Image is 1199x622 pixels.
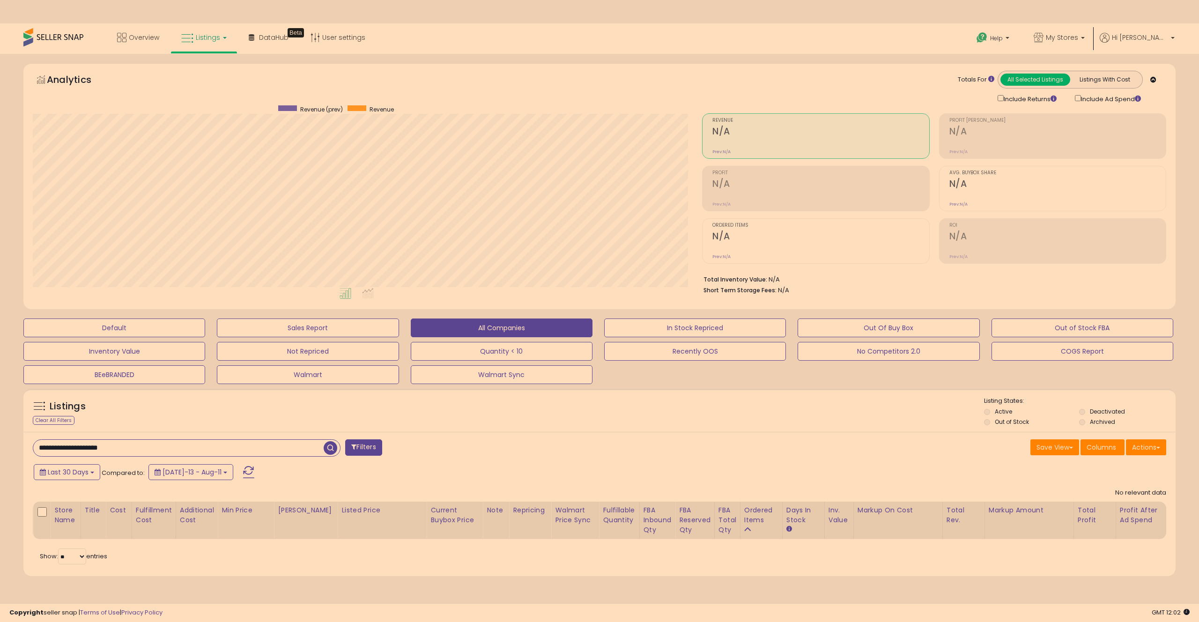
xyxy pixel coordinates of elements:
label: Archived [1090,418,1115,426]
button: Last 30 Days [34,464,100,480]
button: Not Repriced [217,342,399,361]
div: Title [85,505,102,515]
div: Min Price [222,505,270,515]
span: [DATE]-13 - Aug-11 [163,467,222,477]
a: Privacy Policy [121,608,163,617]
span: Show: entries [40,552,107,561]
span: Help [990,34,1003,42]
span: Profit [PERSON_NAME] [949,118,1166,123]
div: Days In Stock [786,505,821,525]
button: Recently OOS [604,342,786,361]
button: Filters [345,439,382,456]
b: Short Term Storage Fees: [703,286,777,294]
a: User settings [303,23,372,52]
a: Overview [110,23,166,52]
span: Profit [712,170,929,176]
a: Terms of Use [80,608,120,617]
span: Revenue [370,105,394,113]
small: Days In Stock. [786,525,792,533]
h2: N/A [949,231,1166,244]
span: Revenue [712,118,929,123]
h2: N/A [949,178,1166,191]
button: COGS Report [992,342,1173,361]
span: Columns [1087,443,1116,452]
span: Revenue (prev) [300,105,343,113]
button: Listings With Cost [1070,74,1140,86]
label: Deactivated [1090,407,1125,415]
div: Store Name [54,505,77,525]
span: 2025-09-12 12:02 GMT [1152,608,1190,617]
button: Out of Stock FBA [992,318,1173,337]
button: All Selected Listings [1000,74,1070,86]
div: seller snap | | [9,608,163,617]
button: Out Of Buy Box [798,318,979,337]
span: ROI [949,223,1166,228]
li: N/A [703,273,1159,284]
label: Active [995,407,1012,415]
div: Walmart Price Sync [555,505,595,525]
div: Totals For [958,75,994,84]
span: Compared to: [102,468,145,477]
div: Additional Cost [180,505,214,525]
button: Quantity < 10 [411,342,592,361]
small: Prev: N/A [949,201,968,207]
div: FBA inbound Qty [644,505,672,535]
h2: N/A [712,231,929,244]
button: Columns [1081,439,1125,455]
div: Markup Amount [989,505,1070,515]
div: Tooltip anchor [288,28,304,37]
button: Actions [1126,439,1166,455]
button: BEeBRANDED [23,365,205,384]
a: Hi [PERSON_NAME] [1100,33,1175,54]
div: FBA Reserved Qty [679,505,711,535]
span: My Stores [1046,33,1078,42]
div: Total Profit [1078,505,1112,525]
h5: Analytics [47,73,110,89]
small: Prev: N/A [712,201,731,207]
div: Fulfillable Quantity [603,505,635,525]
div: Include Ad Spend [1068,93,1156,104]
h2: N/A [712,126,929,139]
h5: Listings [50,400,86,413]
small: Prev: N/A [712,149,731,155]
div: [PERSON_NAME] [278,505,333,515]
button: [DATE]-13 - Aug-11 [148,464,233,480]
div: Repricing [513,505,547,515]
label: Out of Stock [995,418,1029,426]
button: Walmart [217,365,399,384]
button: No Competitors 2.0 [798,342,979,361]
b: Total Inventory Value: [703,275,767,283]
div: Current Buybox Price [430,505,479,525]
div: No relevant data [1115,489,1166,497]
a: My Stores [1027,23,1092,54]
span: N/A [778,286,789,295]
span: DataHub [259,33,289,42]
button: Walmart Sync [411,365,592,384]
span: Overview [129,33,159,42]
small: Prev: N/A [949,254,968,259]
div: Note [487,505,505,515]
a: Help [969,25,1019,54]
button: Save View [1030,439,1079,455]
span: Hi [PERSON_NAME] [1112,33,1168,42]
div: Ordered Items [744,505,778,525]
div: Inv. value [829,505,850,525]
a: DataHub [242,23,296,52]
span: Ordered Items [712,223,929,228]
div: Include Returns [991,93,1068,104]
th: The percentage added to the cost of goods (COGS) that forms the calculator for Min & Max prices. [853,502,942,539]
i: Get Help [976,32,988,44]
small: Prev: N/A [712,254,731,259]
div: Listed Price [341,505,422,515]
small: Prev: N/A [949,149,968,155]
div: FBA Total Qty [718,505,736,535]
div: Profit After Ad Spend [1120,505,1168,525]
button: Inventory Value [23,342,205,361]
button: Sales Report [217,318,399,337]
div: Fulfillment Cost [136,505,172,525]
div: Total Rev. [947,505,981,525]
p: Listing States: [984,397,1176,406]
button: All Companies [411,318,592,337]
div: Cost [110,505,128,515]
button: In Stock Repriced [604,318,786,337]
